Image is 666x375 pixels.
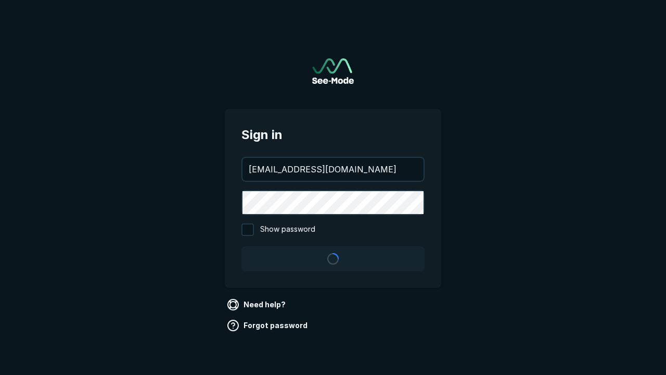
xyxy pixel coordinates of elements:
span: Show password [260,223,315,236]
a: Need help? [225,296,290,313]
a: Go to sign in [312,58,354,84]
img: See-Mode Logo [312,58,354,84]
input: your@email.com [242,158,424,181]
span: Sign in [241,126,425,144]
a: Forgot password [225,317,312,334]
